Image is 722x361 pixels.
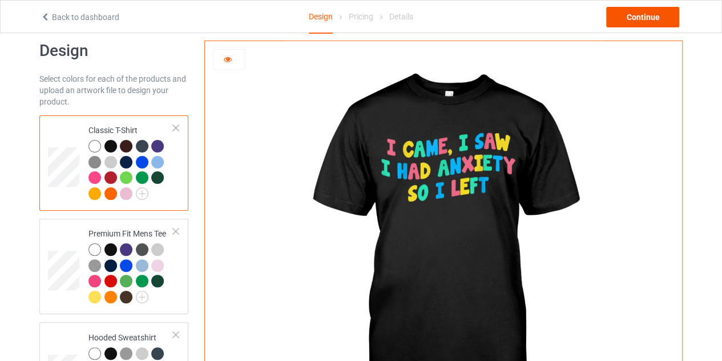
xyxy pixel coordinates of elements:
[606,7,679,27] div: Continue
[88,125,174,199] div: Classic T-Shirt
[39,73,188,107] div: Select colors for each of the products and upload an artwork file to design your product.
[39,219,188,314] div: Premium Fit Mens Tee
[88,156,101,169] img: heather_texture.png
[41,13,119,22] a: Back to dashboard
[349,1,373,33] div: Pricing
[389,1,413,33] div: Details
[39,41,188,61] h1: Design
[136,187,148,200] img: svg+xml;base64,PD94bWwgdmVyc2lvbj0iMS4wIiBlbmNvZGluZz0iVVRGLTgiPz4KPHN2ZyB3aWR0aD0iMjJweCIgaGVpZ2...
[88,259,101,272] img: heather_texture.png
[88,228,174,302] div: Premium Fit Mens Tee
[39,115,188,211] div: Classic T-Shirt
[136,291,148,303] img: svg+xml;base64,PD94bWwgdmVyc2lvbj0iMS4wIiBlbmNvZGluZz0iVVRGLTgiPz4KPHN2ZyB3aWR0aD0iMjJweCIgaGVpZ2...
[309,1,333,34] div: Design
